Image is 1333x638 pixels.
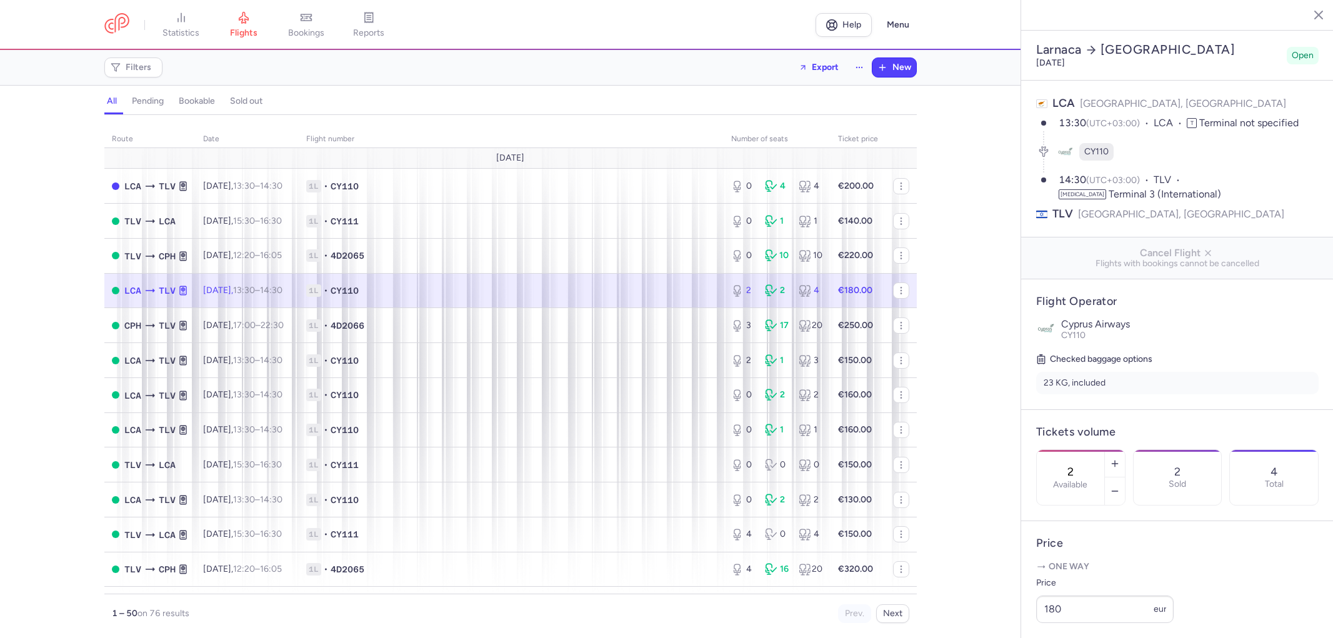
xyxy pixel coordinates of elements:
span: TLV [159,493,176,507]
h5: Checked baggage options [1036,352,1319,367]
span: [DATE] [496,153,524,163]
div: 4 [765,180,789,192]
span: statistics [162,27,199,39]
p: Sold [1169,479,1186,489]
span: CPH [124,319,141,332]
span: CPH [159,562,176,576]
span: • [324,563,328,576]
time: 15:30 [233,216,255,226]
span: • [324,180,328,192]
h2: Larnaca [GEOGRAPHIC_DATA] [1036,42,1282,57]
span: CY111 [331,459,359,471]
time: 12:20 [233,250,255,261]
span: [DATE], [203,355,282,366]
time: 14:30 [260,389,282,400]
time: 13:30 [233,181,255,191]
span: 1L [306,459,321,471]
time: 16:30 [260,529,282,539]
span: Flights with bookings cannot be cancelled [1031,259,1324,269]
time: 13:30 [1059,117,1086,129]
span: – [233,529,282,539]
strong: €150.00 [838,355,872,366]
span: Open [1292,49,1314,62]
span: – [233,355,282,366]
span: 1L [306,215,321,227]
span: LCA [124,423,141,437]
span: Export [812,62,839,72]
span: [GEOGRAPHIC_DATA], [GEOGRAPHIC_DATA] [1080,97,1286,109]
span: [DATE], [203,494,282,505]
span: TLV [124,458,141,472]
span: LCA [124,493,141,507]
div: 0 [731,389,755,401]
th: date [196,130,299,149]
li: 23 KG, included [1036,372,1319,394]
span: – [233,459,282,470]
img: Cyprus Airways logo [1036,319,1056,339]
span: CPH [159,249,176,263]
span: TLV [159,179,176,193]
span: • [324,494,328,506]
span: [MEDICAL_DATA] [1059,189,1106,199]
span: • [324,354,328,367]
div: 1 [799,424,822,436]
span: LCA [124,354,141,367]
h4: Price [1036,536,1319,551]
button: Menu [879,13,917,37]
strong: €200.00 [838,181,874,191]
th: Flight number [299,130,724,149]
strong: €320.00 [838,564,873,574]
p: One way [1036,561,1319,573]
div: 0 [799,459,822,471]
a: Help [816,13,872,37]
div: 2 [731,284,755,297]
time: 13:30 [233,424,255,435]
span: – [233,250,282,261]
span: LCA [1154,116,1187,131]
span: [DATE], [203,216,282,226]
span: TLV [1052,206,1073,222]
span: TLV [124,528,141,542]
span: 1L [306,319,321,332]
p: Total [1265,479,1284,489]
strong: €150.00 [838,529,872,539]
label: Available [1053,480,1087,490]
div: 20 [799,563,822,576]
div: 10 [765,249,789,262]
span: – [233,285,282,296]
span: T [1187,118,1197,128]
div: 4 [799,284,822,297]
span: (UTC+03:00) [1086,175,1140,186]
strong: €150.00 [838,459,872,470]
span: CY110 [331,180,359,192]
div: 2 [765,494,789,506]
button: Next [876,604,909,623]
span: (UTC+03:00) [1086,118,1140,129]
span: • [324,424,328,436]
span: TLV [124,214,141,228]
span: • [324,284,328,297]
div: 4 [799,528,822,541]
time: 14:30 [260,355,282,366]
span: – [233,494,282,505]
div: 0 [731,180,755,192]
div: 0 [731,249,755,262]
strong: €180.00 [838,285,872,296]
time: 15:30 [233,459,255,470]
h4: Tickets volume [1036,425,1319,439]
a: flights [212,11,275,39]
span: CY110 [331,424,359,436]
strong: €140.00 [838,216,872,226]
th: route [104,130,196,149]
span: Help [842,20,861,29]
span: [DATE], [203,320,284,331]
span: TLV [159,354,176,367]
time: 14:30 [1059,174,1086,186]
a: statistics [150,11,212,39]
span: 1L [306,389,321,401]
span: reports [353,27,384,39]
span: CY110 [1061,330,1086,341]
time: 16:05 [260,250,282,261]
span: CY111 [331,215,359,227]
span: Terminal not specified [1199,117,1299,129]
